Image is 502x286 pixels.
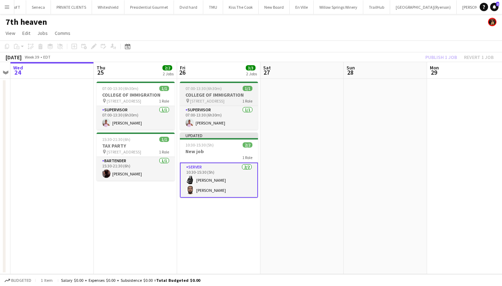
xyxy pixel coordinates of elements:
[263,65,271,71] span: Sat
[159,86,169,91] span: 1/1
[20,29,33,38] a: Edit
[51,0,92,14] button: PRIVATE CLIENTS
[5,0,26,14] button: U of T
[97,65,105,71] span: Thu
[97,92,175,98] h3: COLLEGE OF IMMIGRATION
[107,98,141,104] span: [STREET_ADDRESS]
[430,65,439,71] span: Mon
[180,106,258,130] app-card-role: SUPERVISOR1/107:00-13:30 (6h30m)[PERSON_NAME]
[347,65,355,71] span: Sun
[223,0,259,14] button: Kiss The Cook
[159,137,169,142] span: 1/1
[97,143,175,149] h3: TAX PARTY
[97,82,175,130] app-job-card: 07:00-13:30 (6h30m)1/1COLLEGE OF IMMIGRATION [STREET_ADDRESS]1 RoleSUPERVISOR1/107:00-13:30 (6h30...
[259,0,290,14] button: New Board
[243,142,252,148] span: 2/2
[488,18,496,26] app-user-avatar: Yani Salas
[180,133,258,198] app-job-card: Updated10:30-15:30 (5h)2/2New job1 RoleSERVER2/210:30-15:30 (5h)[PERSON_NAME][PERSON_NAME]
[97,157,175,181] app-card-role: BARTENDER1/115:30-21:30 (6h)[PERSON_NAME]
[290,0,314,14] button: En Ville
[180,148,258,155] h3: New job
[345,68,355,76] span: 28
[180,65,185,71] span: Fri
[6,17,47,27] h1: 7th heaven
[163,71,174,76] div: 2 Jobs
[203,0,223,14] button: TMU
[22,30,30,36] span: Edit
[156,278,200,283] span: Total Budgeted $0.00
[35,29,51,38] a: Jobs
[26,0,51,14] button: Seneca
[180,82,258,130] app-job-card: 07:00-13:30 (6h30m)1/1COLLEGE OF IMMIGRATION [STREET_ADDRESS]1 RoleSUPERVISOR1/107:00-13:30 (6h30...
[242,98,252,104] span: 1 Role
[102,137,130,142] span: 15:30-21:30 (6h)
[180,92,258,98] h3: COLLEGE OF IMMIGRATION
[102,86,138,91] span: 07:00-13:30 (6h30m)
[13,65,23,71] span: Wed
[490,3,499,11] a: 2
[179,68,185,76] span: 26
[3,29,18,38] a: View
[11,278,31,283] span: Budgeted
[314,0,363,14] button: Willow Springs Winery
[107,149,141,155] span: [STREET_ADDRESS]
[92,0,124,14] button: Whiteshield
[190,98,225,104] span: [STREET_ADDRESS]
[180,163,258,198] app-card-role: SERVER2/210:30-15:30 (5h)[PERSON_NAME][PERSON_NAME]
[97,133,175,181] app-job-card: 15:30-21:30 (6h)1/1TAX PARTY [STREET_ADDRESS]1 RoleBARTENDER1/115:30-21:30 (6h)[PERSON_NAME]
[96,68,105,76] span: 25
[496,2,499,6] span: 2
[6,30,15,36] span: View
[174,0,203,14] button: Dvid hard
[242,155,252,160] span: 1 Role
[6,54,22,61] div: [DATE]
[12,68,23,76] span: 24
[363,0,390,14] button: TrailHub
[159,98,169,104] span: 1 Role
[55,30,70,36] span: Comms
[429,68,439,76] span: 29
[43,54,51,60] div: EDT
[52,29,73,38] a: Comms
[243,86,252,91] span: 1/1
[162,65,172,70] span: 2/2
[180,133,258,138] div: Updated
[3,277,32,284] button: Budgeted
[262,68,271,76] span: 27
[61,278,200,283] div: Salary $0.00 + Expenses $0.00 + Subsistence $0.00 =
[124,0,174,14] button: Presidential Gourmet
[159,149,169,155] span: 1 Role
[246,71,257,76] div: 2 Jobs
[185,86,222,91] span: 07:00-13:30 (6h30m)
[185,142,214,148] span: 10:30-15:30 (5h)
[97,106,175,130] app-card-role: SUPERVISOR1/107:00-13:30 (6h30m)[PERSON_NAME]
[37,30,48,36] span: Jobs
[390,0,457,14] button: [GEOGRAPHIC_DATA](Ryerson)
[246,65,256,70] span: 3/3
[23,54,40,60] span: Week 39
[38,278,55,283] span: 1 item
